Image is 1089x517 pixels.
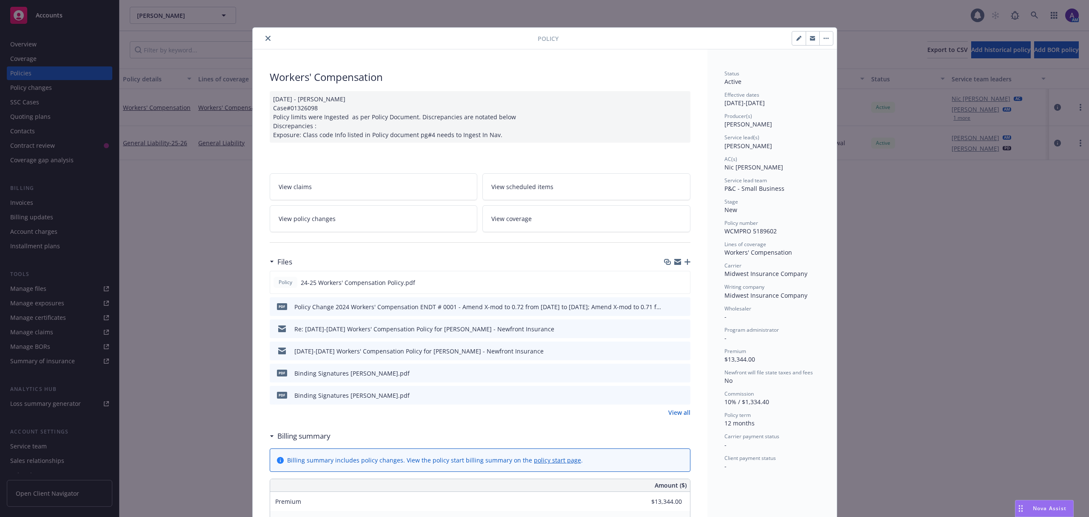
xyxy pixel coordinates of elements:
span: - [724,441,727,449]
span: WCMPRO 5189602 [724,227,777,235]
button: close [263,33,273,43]
a: View policy changes [270,205,478,232]
span: Effective dates [724,91,759,98]
span: Writing company [724,283,764,290]
span: Active [724,78,741,86]
input: 0.00 [632,495,687,508]
a: View scheduled items [482,173,690,200]
span: 24-25 Workers' Compensation Policy.pdf [301,278,415,287]
button: download file [666,302,673,311]
span: Policy term [724,411,751,419]
span: Status [724,70,739,77]
span: Carrier payment status [724,433,779,440]
span: $13,344.00 [724,355,755,363]
span: Newfront will file state taxes and fees [724,369,813,376]
div: Billing summary includes policy changes. View the policy start billing summary on the . [287,456,583,465]
span: AC(s) [724,155,737,163]
span: Stage [724,198,738,205]
span: Premium [724,348,746,355]
span: Policy number [724,219,758,227]
span: - [724,313,727,321]
div: Files [270,256,292,267]
span: 10% / $1,334.40 [724,398,769,406]
span: Midwest Insurance Company [724,270,807,278]
div: Binding Signatures [PERSON_NAME].pdf [294,369,410,378]
span: Nova Assist [1033,505,1066,512]
div: Workers' Compensation [270,70,690,84]
a: policy start page [534,456,581,464]
div: [DATE] - [PERSON_NAME] Case#01326098 Policy limits were Ingested as per Policy Document. Discrepa... [270,91,690,143]
span: Policy [277,279,294,286]
h3: Billing summary [277,431,331,442]
span: [PERSON_NAME] [724,142,772,150]
span: Premium [275,497,301,506]
span: Program administrator [724,326,779,333]
span: Carrier [724,262,741,269]
span: Nic [PERSON_NAME] [724,163,783,171]
button: preview file [679,391,687,400]
span: New [724,206,737,214]
span: Workers' Compensation [724,248,792,256]
button: Nova Assist [1015,500,1074,517]
button: download file [665,278,672,287]
span: Policy [538,34,559,43]
a: View claims [270,173,478,200]
span: No [724,376,733,385]
a: View coverage [482,205,690,232]
a: View all [668,408,690,417]
span: Service lead(s) [724,134,759,141]
button: preview file [679,369,687,378]
div: Drag to move [1015,500,1026,517]
div: Re: [DATE]-[DATE] Workers' Compensation Policy for [PERSON_NAME] - Newfront Insurance [294,325,554,333]
button: preview file [679,347,687,356]
span: pdf [277,303,287,310]
span: View claims [279,182,312,191]
div: Billing summary [270,431,331,442]
button: download file [666,325,673,333]
button: preview file [679,278,687,287]
span: View policy changes [279,214,336,223]
span: [PERSON_NAME] [724,120,772,128]
h3: Files [277,256,292,267]
button: download file [666,391,673,400]
span: Commission [724,390,754,397]
span: View coverage [491,214,532,223]
div: [DATE]-[DATE] Workers' Compensation Policy for [PERSON_NAME] - Newfront Insurance [294,347,544,356]
span: P&C - Small Business [724,184,784,192]
div: [DATE] - [DATE] [724,91,820,107]
span: - [724,334,727,342]
span: pdf [277,392,287,398]
div: Binding Signatures [PERSON_NAME].pdf [294,391,410,400]
span: - [724,462,727,470]
button: download file [666,369,673,378]
span: Client payment status [724,454,776,462]
span: Service lead team [724,177,767,184]
span: 12 months [724,419,755,427]
span: Producer(s) [724,112,752,120]
span: Wholesaler [724,305,751,312]
span: Lines of coverage [724,241,766,248]
button: preview file [679,325,687,333]
div: Policy Change 2024 Workers' Compensation ENDT # 0001 - Amend X-mod to 0.72 from [DATE] to [DATE];... [294,302,662,311]
span: pdf [277,370,287,376]
button: preview file [679,302,687,311]
span: View scheduled items [491,182,553,191]
span: Amount ($) [655,481,687,490]
span: Midwest Insurance Company [724,291,807,299]
button: download file [666,347,673,356]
